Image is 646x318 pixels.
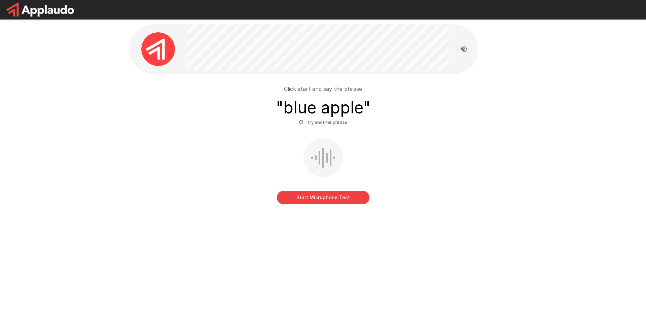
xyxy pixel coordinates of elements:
button: Read questions aloud [457,42,470,56]
img: applaudo_avatar.png [141,32,175,66]
h3: " blue apple " [276,98,370,117]
button: Try another phrase [297,117,349,128]
button: Start Microphone Test [277,191,369,204]
p: Click start and say the phrase [284,85,362,93]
